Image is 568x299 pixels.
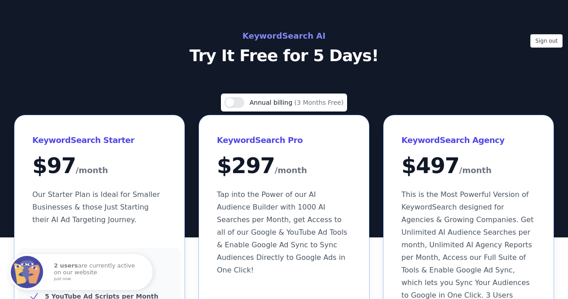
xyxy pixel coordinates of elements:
[76,163,108,178] span: /month
[459,163,492,178] span: /month
[401,155,536,178] div: $ 497
[11,256,43,288] img: Fomo
[217,190,347,274] span: Tap into the Power of our AI Audience Builder with 1000 AI Searches per Month, get Access to all ...
[401,133,536,147] h3: KeywordSearch Agency
[32,155,167,178] div: $ 97
[54,277,141,281] small: just now
[83,29,485,43] h2: KeywordSearch AI
[295,99,344,106] span: (3 Months Free)
[250,99,295,106] span: Annual billing
[275,163,307,178] span: /month
[32,133,167,147] h3: KeywordSearch Starter
[217,155,351,178] div: $ 297
[83,47,485,65] p: Try It Free for 5 Days!
[54,262,78,269] strong: 2 users
[54,263,144,281] p: are currently active on our website
[530,34,563,48] button: Sign out
[32,190,160,224] span: Our Starter Plan is Ideal for Smaller Businesses & those Just Starting their AI Ad Targeting Jour...
[217,133,351,147] h3: KeywordSearch Pro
